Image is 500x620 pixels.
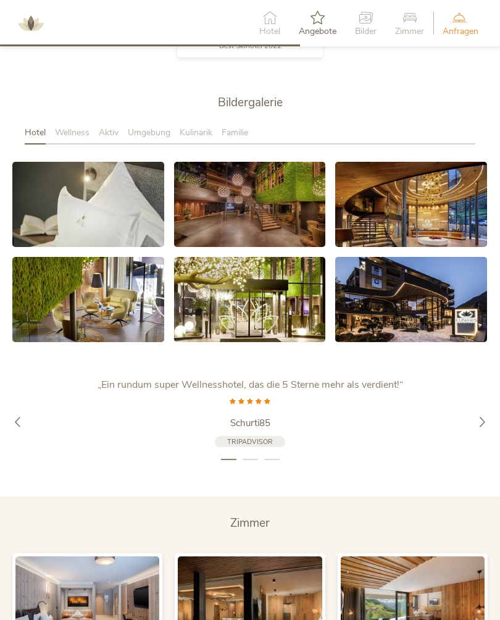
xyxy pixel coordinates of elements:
[128,127,170,138] span: Umgebung
[230,515,270,531] span: Zimmer
[230,417,270,429] span: Schurti85
[25,127,46,138] span: Hotel
[99,127,119,138] span: Aktiv
[443,27,478,36] span: Anfragen
[215,436,285,448] a: Tripadvisor
[299,27,336,36] span: Angebote
[218,94,283,111] span: Bildergalerie
[259,27,280,36] span: Hotel
[227,437,273,446] span: Tripadvisor
[395,27,424,36] span: Zimmer
[96,417,404,430] a: Schurti85
[222,127,248,138] span: Familie
[12,5,49,42] img: AMONTI & LUNARIS Wellnessresort
[12,19,49,27] a: AMONTI & LUNARIS Wellnessresort
[98,378,403,392] span: „Ein rundum super Wellnesshotel, das die 5 Sterne mehr als verdient!“
[55,127,90,138] span: Wellness
[355,27,377,36] span: Bilder
[180,127,212,138] span: Kulinarik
